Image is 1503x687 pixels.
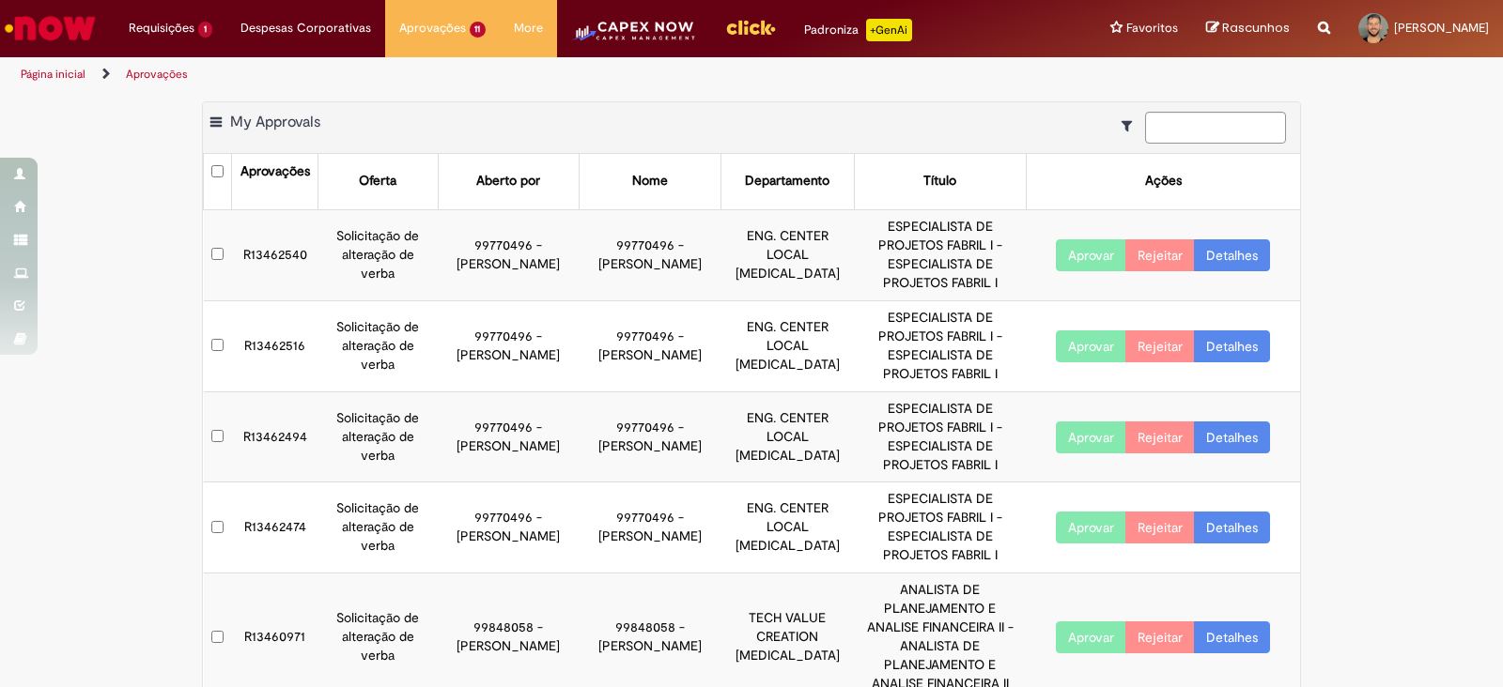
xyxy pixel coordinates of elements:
td: ESPECIALISTA DE PROJETOS FABRIL I - ESPECIALISTA DE PROJETOS FABRIL I [855,300,1027,391]
td: Solicitação de alteração de verba [318,300,438,391]
img: ServiceNow [2,9,99,47]
div: Aberto por [476,172,540,191]
span: Despesas Corporativas [240,19,371,38]
button: Aprovar [1056,239,1126,271]
td: 99770496 - [PERSON_NAME] [580,391,721,482]
button: Rejeitar [1125,621,1195,653]
div: Ações [1145,172,1182,191]
span: More [514,19,543,38]
a: Detalhes [1194,511,1270,543]
button: Rejeitar [1125,330,1195,362]
td: Solicitação de alteração de verba [318,391,438,482]
td: 99770496 - [PERSON_NAME] [438,391,580,482]
td: ESPECIALISTA DE PROJETOS FABRIL I - ESPECIALISTA DE PROJETOS FABRIL I [855,209,1027,300]
button: Aprovar [1056,330,1126,362]
p: +GenAi [866,19,912,41]
td: R13462494 [232,391,318,482]
button: Rejeitar [1125,239,1195,271]
div: Padroniza [804,19,912,41]
div: Título [923,172,956,191]
span: 11 [470,22,487,38]
button: Aprovar [1056,621,1126,653]
button: Aprovar [1056,511,1126,543]
i: Mostrar filtros para: Suas Solicitações [1122,119,1141,132]
td: ESPECIALISTA DE PROJETOS FABRIL I - ESPECIALISTA DE PROJETOS FABRIL I [855,482,1027,573]
td: Solicitação de alteração de verba [318,482,438,573]
span: My Approvals [230,113,320,131]
img: click_logo_yellow_360x200.png [725,13,776,41]
a: Página inicial [21,67,85,82]
th: Aprovações [232,154,318,209]
td: ENG. CENTER LOCAL [MEDICAL_DATA] [721,391,854,482]
button: Rejeitar [1125,511,1195,543]
td: ENG. CENTER LOCAL [MEDICAL_DATA] [721,300,854,391]
button: Aprovar [1056,421,1126,453]
button: Rejeitar [1125,421,1195,453]
div: Nome [632,172,668,191]
td: R13462540 [232,209,318,300]
td: ENG. CENTER LOCAL [MEDICAL_DATA] [721,209,854,300]
td: ENG. CENTER LOCAL [MEDICAL_DATA] [721,482,854,573]
span: Requisições [129,19,194,38]
div: Aprovações [240,162,310,181]
a: Aprovações [126,67,188,82]
a: Detalhes [1194,621,1270,653]
td: R13462474 [232,482,318,573]
ul: Trilhas de página [14,57,988,92]
img: CapexLogo5.png [571,19,696,56]
td: R13462516 [232,300,318,391]
a: Detalhes [1194,330,1270,362]
td: 99770496 - [PERSON_NAME] [580,482,721,573]
td: 99770496 - [PERSON_NAME] [438,482,580,573]
div: Departamento [745,172,829,191]
a: Detalhes [1194,239,1270,271]
span: Favoritos [1126,19,1178,38]
span: Aprovações [399,19,466,38]
div: Oferta [359,172,396,191]
span: Rascunhos [1222,19,1290,37]
td: Solicitação de alteração de verba [318,209,438,300]
span: [PERSON_NAME] [1394,20,1489,36]
span: 1 [198,22,212,38]
a: Rascunhos [1206,20,1290,38]
td: 99770496 - [PERSON_NAME] [438,300,580,391]
td: ESPECIALISTA DE PROJETOS FABRIL I - ESPECIALISTA DE PROJETOS FABRIL I [855,391,1027,482]
td: 99770496 - [PERSON_NAME] [580,300,721,391]
td: 99770496 - [PERSON_NAME] [438,209,580,300]
a: Detalhes [1194,421,1270,453]
td: 99770496 - [PERSON_NAME] [580,209,721,300]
